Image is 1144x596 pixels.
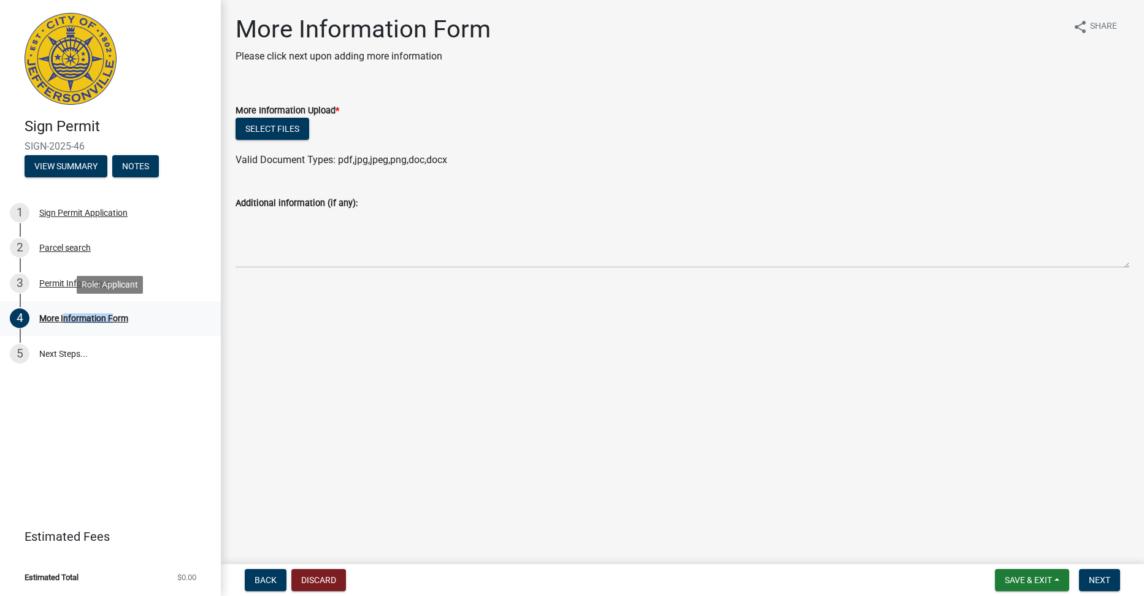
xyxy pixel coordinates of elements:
[1090,20,1117,34] span: Share
[39,208,128,217] div: Sign Permit Application
[236,107,339,115] label: More Information Upload
[25,140,196,152] span: SIGN-2025-46
[236,15,491,44] h1: More Information Form
[236,118,309,140] button: Select files
[255,575,277,585] span: Back
[25,573,79,581] span: Estimated Total
[245,569,286,591] button: Back
[25,13,117,105] img: City of Jeffersonville, Indiana
[177,573,196,581] span: $0.00
[10,203,29,223] div: 1
[1073,20,1088,34] i: share
[236,154,447,166] span: Valid Document Types: pdf,jpg,jpeg,png,doc,docx
[112,155,159,177] button: Notes
[39,279,112,288] div: Permit Information
[995,569,1069,591] button: Save & Exit
[10,273,29,293] div: 3
[77,276,143,294] div: Role: Applicant
[10,344,29,364] div: 5
[25,155,107,177] button: View Summary
[1005,575,1052,585] span: Save & Exit
[1079,569,1120,591] button: Next
[291,569,346,591] button: Discard
[236,49,491,64] p: Please click next upon adding more information
[10,238,29,258] div: 2
[1089,575,1110,585] span: Next
[25,118,211,136] h4: Sign Permit
[1063,15,1127,39] button: shareShare
[236,199,358,208] label: Additional information (if any):
[25,162,107,172] wm-modal-confirm: Summary
[10,524,201,549] a: Estimated Fees
[39,314,128,323] div: More Information Form
[112,162,159,172] wm-modal-confirm: Notes
[39,243,91,252] div: Parcel search
[10,308,29,328] div: 4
